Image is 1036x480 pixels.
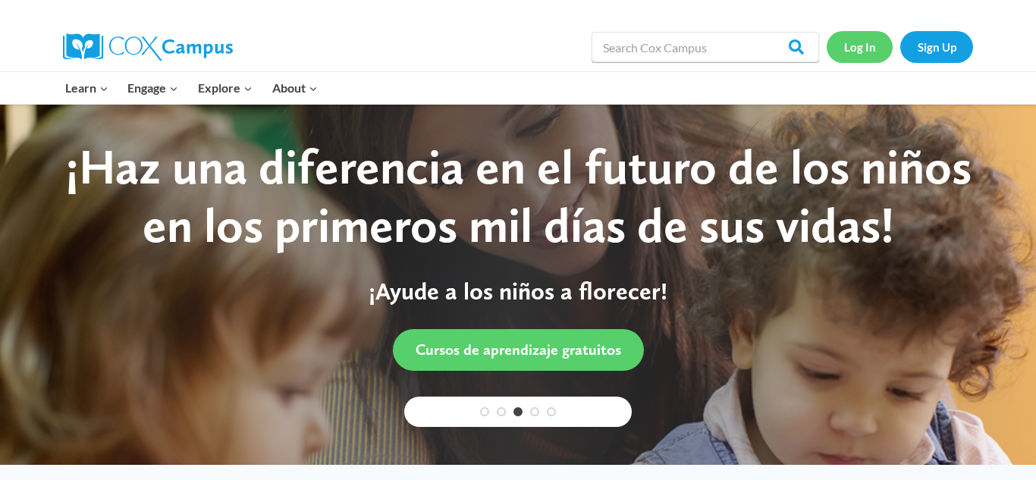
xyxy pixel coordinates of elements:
button: Child menu of Learn [55,72,118,104]
a: 5 [547,407,556,416]
a: Cursos de aprendizaje gratuitos [393,329,644,371]
p: ¡Ayude a los niños a florecer! [44,277,992,306]
a: 4 [530,407,539,416]
a: 2 [497,407,506,416]
input: Search Cox Campus [592,32,819,62]
a: 3 [513,407,523,416]
span: Cursos de aprendizaje gratuitos [416,340,621,359]
button: Child menu of About [262,72,328,104]
nav: Primary Navigation [55,72,327,104]
a: Sign Up [900,31,973,62]
button: Child menu of Explore [188,72,262,104]
img: Cox Campus [63,33,233,61]
a: Log In [827,31,893,62]
div: ¡Haz una diferencia en el futuro de los niños en los primeros mil días de sus vidas! [44,138,992,255]
nav: Secondary Navigation [827,31,973,62]
a: 1 [480,407,489,416]
button: Child menu of Engage [118,72,189,104]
